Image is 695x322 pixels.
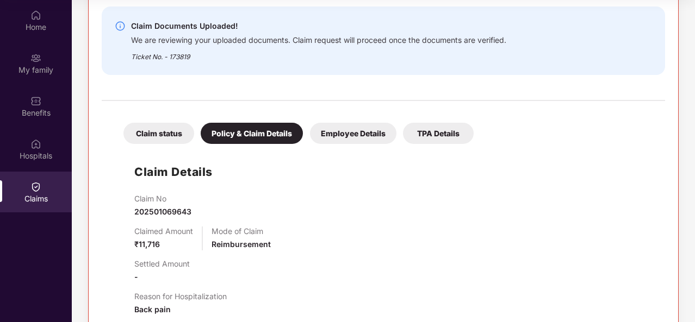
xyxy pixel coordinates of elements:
img: svg+xml;base64,PHN2ZyBpZD0iSG9tZSIgeG1sbnM9Imh0dHA6Ly93d3cudzMub3JnLzIwMDAvc3ZnIiB3aWR0aD0iMjAiIG... [30,10,41,21]
div: Employee Details [310,123,396,144]
div: We are reviewing your uploaded documents. Claim request will proceed once the documents are verif... [131,33,506,45]
p: Claim No [134,194,191,203]
div: Claim status [123,123,194,144]
p: Claimed Amount [134,226,193,236]
p: Settled Amount [134,259,190,268]
div: Policy & Claim Details [201,123,303,144]
img: svg+xml;base64,PHN2ZyBpZD0iSG9zcGl0YWxzIiB4bWxucz0iaHR0cDovL3d3dy53My5vcmcvMjAwMC9zdmciIHdpZHRoPS... [30,138,41,149]
p: Mode of Claim [212,226,271,236]
h1: Claim Details [134,163,213,181]
span: ₹11,716 [134,239,160,249]
div: TPA Details [403,123,474,144]
span: 202501069643 [134,207,191,216]
span: - [134,272,138,281]
span: Back pain [134,305,171,314]
img: svg+xml;base64,PHN2ZyB3aWR0aD0iMjAiIGhlaWdodD0iMjAiIHZpZXdCb3g9IjAgMCAyMCAyMCIgZmlsbD0ibm9uZSIgeG... [30,53,41,64]
div: Ticket No. - 173819 [131,45,506,62]
img: svg+xml;base64,PHN2ZyBpZD0iQ2xhaW0iIHhtbG5zPSJodHRwOi8vd3d3LnczLm9yZy8yMDAwL3N2ZyIgd2lkdGg9IjIwIi... [30,181,41,192]
p: Reason for Hospitalization [134,292,227,301]
img: svg+xml;base64,PHN2ZyBpZD0iQmVuZWZpdHMiIHhtbG5zPSJodHRwOi8vd3d3LnczLm9yZy8yMDAwL3N2ZyIgd2lkdGg9Ij... [30,96,41,106]
div: Claim Documents Uploaded! [131,20,506,33]
span: Reimbursement [212,239,271,249]
img: svg+xml;base64,PHN2ZyBpZD0iSW5mby0yMHgyMCIgeG1sbnM9Imh0dHA6Ly93d3cudzMub3JnLzIwMDAvc3ZnIiB3aWR0aD... [115,21,126,31]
